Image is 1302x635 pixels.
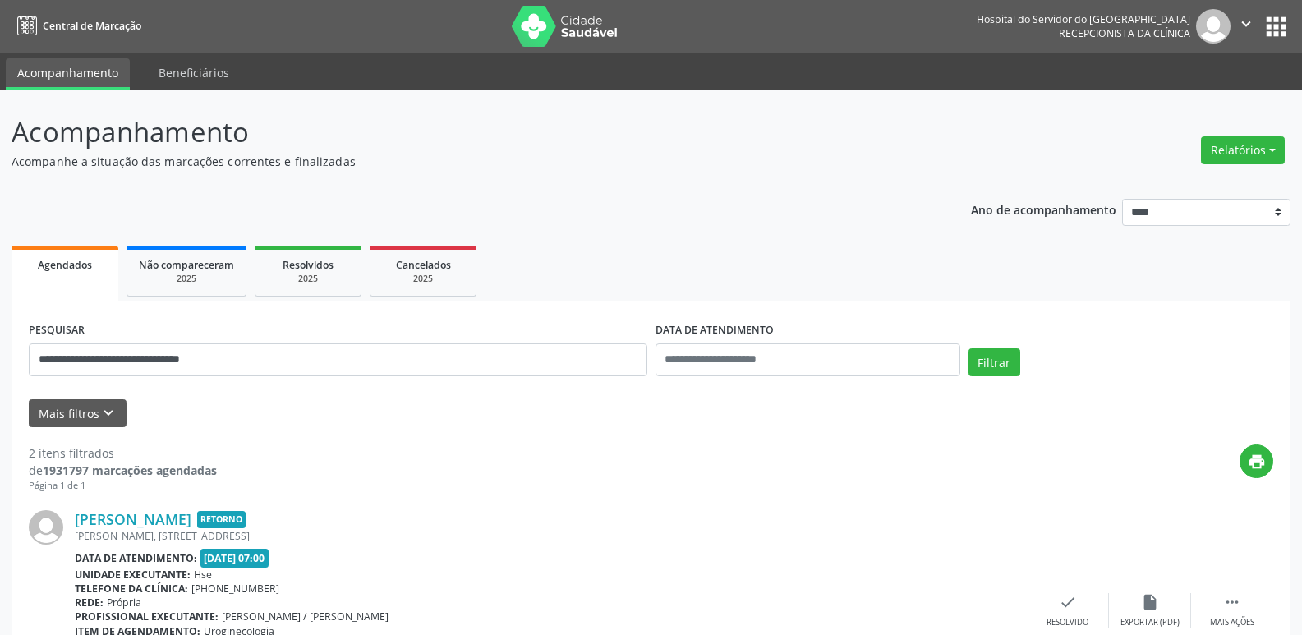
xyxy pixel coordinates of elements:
button: print [1240,444,1273,478]
a: Central de Marcação [12,12,141,39]
i: keyboard_arrow_down [99,404,117,422]
i: insert_drive_file [1141,593,1159,611]
div: 2 itens filtrados [29,444,217,462]
button: Mais filtroskeyboard_arrow_down [29,399,127,428]
div: Mais ações [1210,617,1254,628]
div: 2025 [382,273,464,285]
i: check [1059,593,1077,611]
label: DATA DE ATENDIMENTO [656,318,774,343]
div: Hospital do Servidor do [GEOGRAPHIC_DATA] [977,12,1190,26]
a: Beneficiários [147,58,241,87]
b: Rede: [75,596,104,610]
span: Central de Marcação [43,19,141,33]
button: Filtrar [968,348,1020,376]
span: Resolvidos [283,258,334,272]
div: Página 1 de 1 [29,479,217,493]
span: [DATE] 07:00 [200,549,269,568]
span: Recepcionista da clínica [1059,26,1190,40]
img: img [1196,9,1231,44]
b: Profissional executante: [75,610,219,623]
i:  [1237,15,1255,33]
button: Relatórios [1201,136,1285,164]
div: Resolvido [1047,617,1088,628]
b: Unidade executante: [75,568,191,582]
strong: 1931797 marcações agendadas [43,462,217,478]
span: Agendados [38,258,92,272]
button:  [1231,9,1262,44]
span: Retorno [197,511,246,528]
span: [PERSON_NAME] / [PERSON_NAME] [222,610,389,623]
p: Acompanhamento [12,112,907,153]
button: apps [1262,12,1290,41]
span: Cancelados [396,258,451,272]
p: Ano de acompanhamento [971,199,1116,219]
span: Não compareceram [139,258,234,272]
div: [PERSON_NAME], [STREET_ADDRESS] [75,529,1027,543]
a: [PERSON_NAME] [75,510,191,528]
b: Telefone da clínica: [75,582,188,596]
span: Hse [194,568,212,582]
b: Data de atendimento: [75,551,197,565]
div: 2025 [267,273,349,285]
a: Acompanhamento [6,58,130,90]
div: 2025 [139,273,234,285]
img: img [29,510,63,545]
div: de [29,462,217,479]
i: print [1248,453,1266,471]
span: [PHONE_NUMBER] [191,582,279,596]
label: PESQUISAR [29,318,85,343]
div: Exportar (PDF) [1120,617,1180,628]
p: Acompanhe a situação das marcações correntes e finalizadas [12,153,907,170]
span: Própria [107,596,141,610]
i:  [1223,593,1241,611]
